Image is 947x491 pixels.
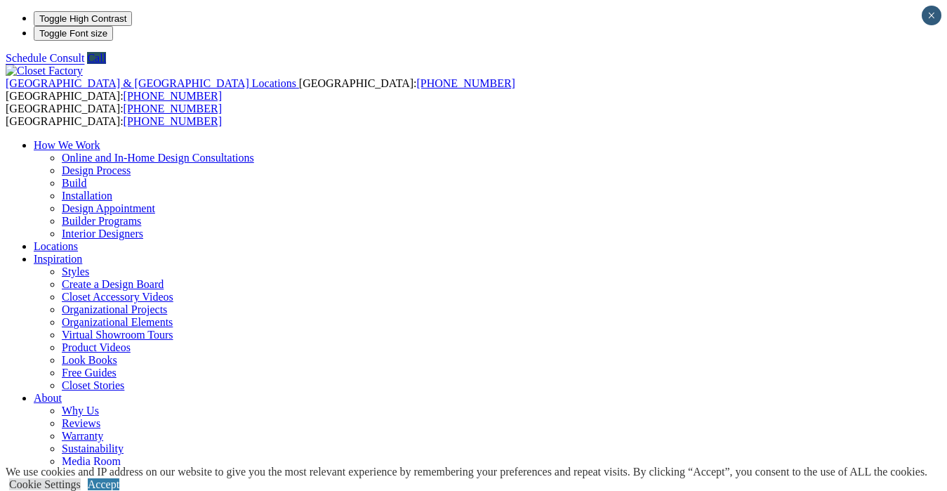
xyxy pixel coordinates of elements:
[34,240,78,252] a: Locations
[62,379,124,391] a: Closet Stories
[39,13,126,24] span: Toggle High Contrast
[87,52,106,64] a: Call
[62,278,164,290] a: Create a Design Board
[62,202,155,214] a: Design Appointment
[62,266,89,277] a: Styles
[6,77,515,102] span: [GEOGRAPHIC_DATA]: [GEOGRAPHIC_DATA]:
[34,11,132,26] button: Toggle High Contrast
[6,65,83,77] img: Closet Factory
[9,478,81,490] a: Cookie Settings
[88,478,119,490] a: Accept
[124,90,222,102] a: [PHONE_NUMBER]
[62,190,112,202] a: Installation
[62,228,143,240] a: Interior Designers
[62,341,131,353] a: Product Videos
[39,28,107,39] span: Toggle Font size
[62,177,87,189] a: Build
[6,103,222,127] span: [GEOGRAPHIC_DATA]: [GEOGRAPHIC_DATA]:
[922,6,941,25] button: Close
[416,77,515,89] a: [PHONE_NUMBER]
[62,367,117,379] a: Free Guides
[34,139,100,151] a: How We Work
[124,115,222,127] a: [PHONE_NUMBER]
[62,291,173,303] a: Closet Accessory Videos
[124,103,222,114] a: [PHONE_NUMBER]
[34,392,62,404] a: About
[34,26,113,41] button: Toggle Font size
[62,417,100,429] a: Reviews
[62,152,254,164] a: Online and In-Home Design Consultations
[62,303,167,315] a: Organizational Projects
[6,77,299,89] a: [GEOGRAPHIC_DATA] & [GEOGRAPHIC_DATA] Locations
[62,430,103,442] a: Warranty
[62,443,124,454] a: Sustainability
[62,329,173,341] a: Virtual Showroom Tours
[62,215,141,227] a: Builder Programs
[62,164,131,176] a: Design Process
[6,466,927,478] div: We use cookies and IP address on our website to give you the most relevant experience by remember...
[62,405,99,417] a: Why Us
[62,455,121,467] a: Media Room
[62,316,173,328] a: Organizational Elements
[6,77,296,89] span: [GEOGRAPHIC_DATA] & [GEOGRAPHIC_DATA] Locations
[34,253,82,265] a: Inspiration
[6,52,84,64] a: Schedule Consult
[62,354,117,366] a: Look Books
